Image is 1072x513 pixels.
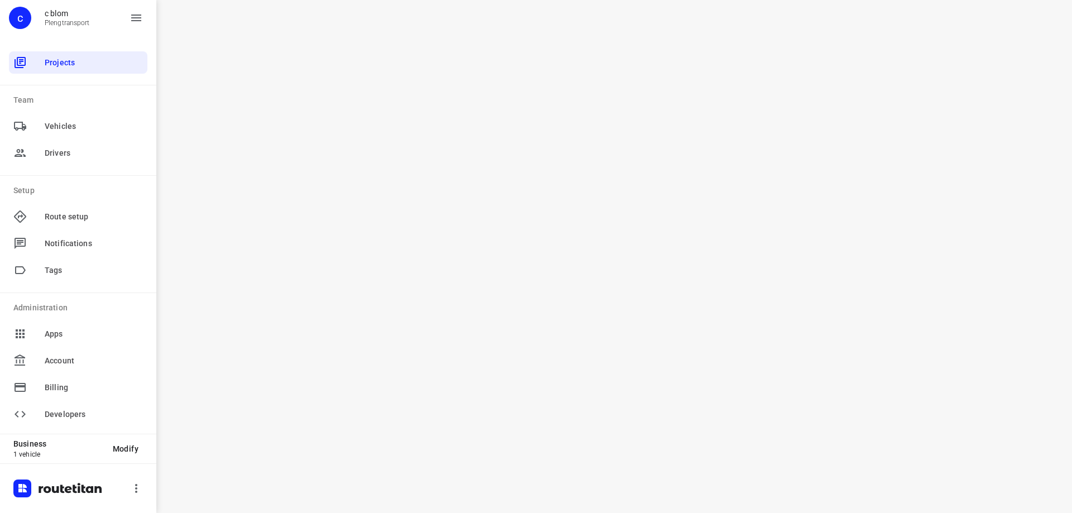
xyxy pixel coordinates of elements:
p: Team [13,94,147,106]
span: Apps [45,328,143,340]
p: 1 vehicle [13,450,104,458]
p: Plengtransport [45,19,90,27]
div: Apps [9,323,147,345]
span: Developers [45,409,143,420]
span: Projects [45,57,143,69]
span: Drivers [45,147,143,159]
div: Developers [9,403,147,425]
span: Notifications [45,238,143,250]
span: Modify [113,444,138,453]
span: Billing [45,382,143,394]
p: c blom [45,9,90,18]
div: Vehicles [9,115,147,137]
span: Tags [45,265,143,276]
span: Vehicles [45,121,143,132]
div: Billing [9,376,147,399]
div: Projects [9,51,147,74]
p: Setup [13,185,147,196]
div: Route setup [9,205,147,228]
div: c [9,7,31,29]
div: Account [9,349,147,372]
span: Account [45,355,143,367]
span: Route setup [45,211,143,223]
p: Business [13,439,104,448]
button: Modify [104,439,147,459]
div: Notifications [9,232,147,255]
p: Administration [13,302,147,314]
div: Drivers [9,142,147,164]
div: Tags [9,259,147,281]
